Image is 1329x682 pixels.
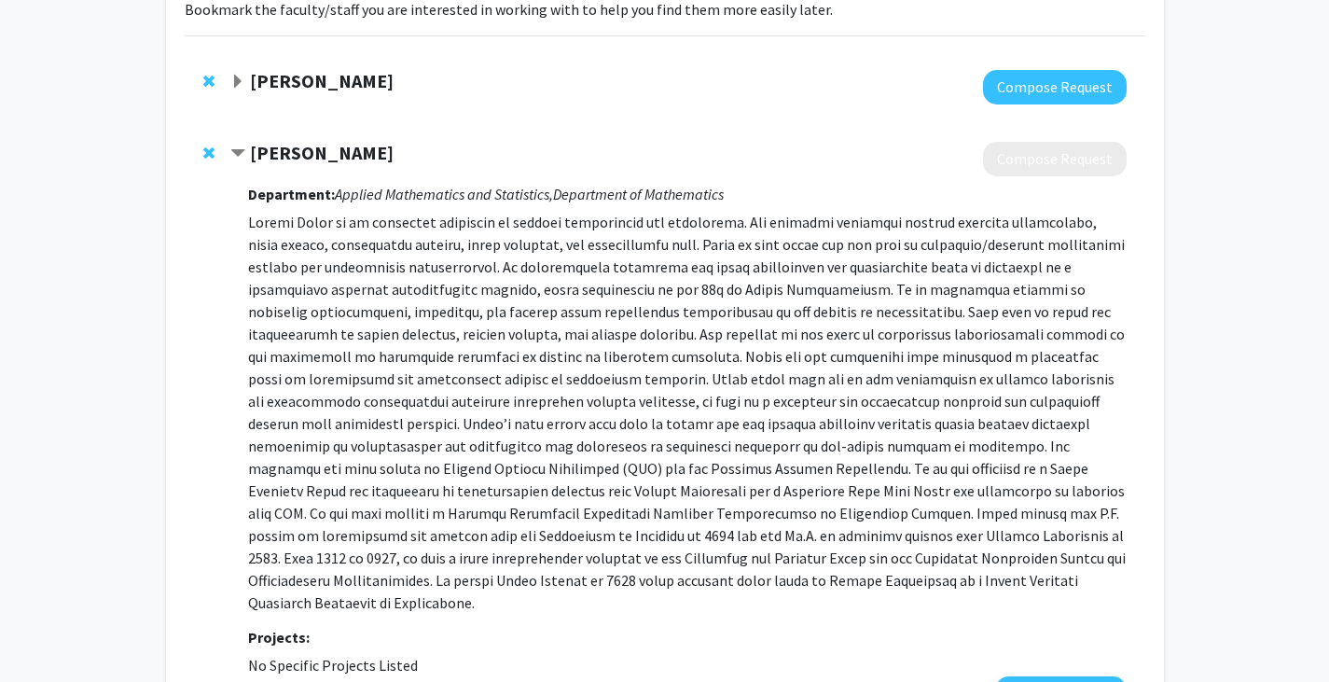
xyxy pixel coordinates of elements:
span: Remove Arvind Pathak from bookmarks [203,74,215,89]
span: Contract Edinah Gnang Bookmark [230,146,245,161]
i: Department of Mathematics [553,185,724,203]
strong: Projects: [248,628,310,647]
strong: Department: [248,185,335,203]
iframe: Chat [14,598,79,668]
p: Loremi Dolor si am consectet adipiscin el seddoei temporincid utl etdolorema. Ali enimadmi veniam... [248,211,1126,614]
span: Remove Edinah Gnang from bookmarks [203,146,215,160]
span: No Specific Projects Listed [248,656,418,675]
button: Compose Request to Arvind Pathak [983,70,1127,104]
strong: [PERSON_NAME] [250,141,394,164]
strong: [PERSON_NAME] [250,69,394,92]
i: Applied Mathematics and Statistics, [335,185,553,203]
button: Compose Request to Edinah Gnang [983,142,1127,176]
span: Expand Arvind Pathak Bookmark [230,75,245,90]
